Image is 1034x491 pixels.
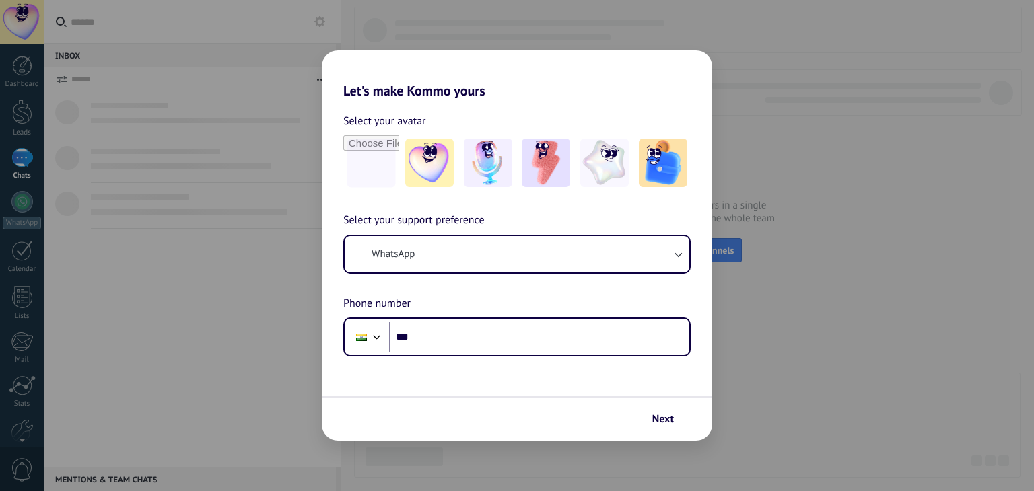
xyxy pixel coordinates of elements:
[349,323,374,351] div: India: + 91
[322,50,712,99] h2: Let's make Kommo yours
[405,139,454,187] img: -1.jpeg
[343,295,411,313] span: Phone number
[464,139,512,187] img: -2.jpeg
[372,248,415,261] span: WhatsApp
[522,139,570,187] img: -3.jpeg
[646,408,692,430] button: Next
[580,139,629,187] img: -4.jpeg
[345,236,689,272] button: WhatsApp
[343,112,426,130] span: Select your avatar
[639,139,687,187] img: -5.jpeg
[652,414,674,424] span: Next
[343,212,485,229] span: Select your support preference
